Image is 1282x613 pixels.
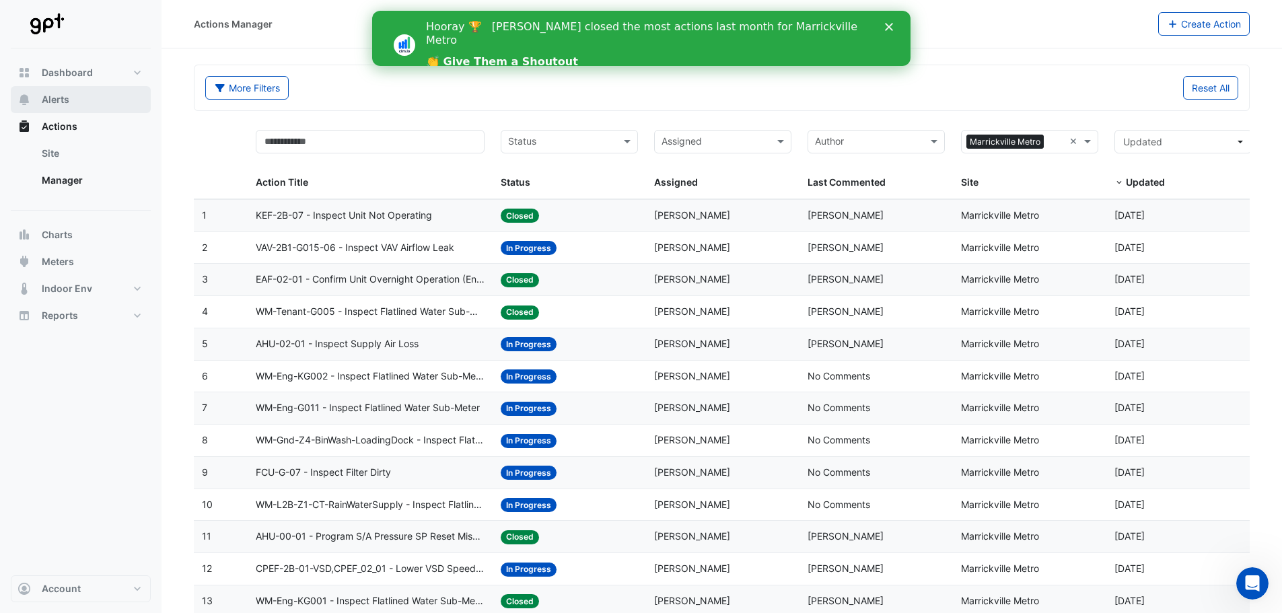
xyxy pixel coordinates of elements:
[961,273,1039,285] span: Marrickville Metro
[1114,595,1145,606] span: 2025-07-02T20:07:28.400
[202,338,208,349] span: 5
[16,11,77,38] img: Company Logo
[42,282,92,295] span: Indoor Env
[42,93,69,106] span: Alerts
[501,466,557,480] span: In Progress
[256,208,432,223] span: KEF-2B-07 - Inspect Unit Not Operating
[11,113,151,140] button: Actions
[1114,130,1252,153] button: Updated
[808,176,886,188] span: Last Commented
[202,370,208,382] span: 6
[654,563,730,574] span: [PERSON_NAME]
[966,135,1044,149] span: Marrickville Metro
[961,434,1039,445] span: Marrickville Metro
[501,498,557,512] span: In Progress
[654,305,730,317] span: [PERSON_NAME]
[808,595,884,606] span: [PERSON_NAME]
[11,575,151,602] button: Account
[202,563,212,574] span: 12
[501,434,557,448] span: In Progress
[501,369,557,384] span: In Progress
[501,337,557,351] span: In Progress
[202,273,208,285] span: 3
[17,120,31,133] app-icon: Actions
[42,120,77,133] span: Actions
[205,76,289,100] button: More Filters
[202,434,208,445] span: 8
[808,434,870,445] span: No Comments
[961,209,1039,221] span: Marrickville Metro
[42,309,78,322] span: Reports
[654,530,730,542] span: [PERSON_NAME]
[808,499,870,510] span: No Comments
[501,594,539,608] span: Closed
[961,370,1039,382] span: Marrickville Metro
[11,86,151,113] button: Alerts
[654,176,698,188] span: Assigned
[31,167,151,194] a: Manager
[808,209,884,221] span: [PERSON_NAME]
[256,336,419,352] span: AHU-02-01 - Inspect Supply Air Loss
[501,402,557,416] span: In Progress
[202,499,213,510] span: 10
[654,273,730,285] span: [PERSON_NAME]
[31,140,151,167] a: Site
[256,433,485,448] span: WM-Gnd-Z4-BinWash-LoadingDock - Inspect Flatlined Water Sub-Meter
[961,466,1039,478] span: Marrickville Metro
[17,228,31,242] app-icon: Charts
[42,228,73,242] span: Charts
[11,59,151,86] button: Dashboard
[654,402,730,413] span: [PERSON_NAME]
[501,305,539,320] span: Closed
[372,11,911,66] iframe: Intercom live chat banner
[654,209,730,221] span: [PERSON_NAME]
[1114,434,1145,445] span: 2025-08-14T16:49:54.082
[961,305,1039,317] span: Marrickville Metro
[256,561,485,577] span: CPEF-2B-01-VSD,CPEF_02_01 - Lower VSD Speed Overused (Energy Waste)
[1123,136,1162,147] span: Updated
[194,17,273,31] div: Actions Manager
[11,302,151,329] button: Reports
[961,402,1039,413] span: Marrickville Metro
[1114,209,1145,221] span: 2025-08-27T11:52:14.748
[256,400,480,416] span: WM-Eng-G011 - Inspect Flatlined Water Sub-Meter
[256,593,485,609] span: WM-Eng-KG001 - Inspect Flatlined Water Sub-Meter
[808,242,884,253] span: [PERSON_NAME]
[1114,466,1145,478] span: 2025-08-14T16:49:32.043
[654,466,730,478] span: [PERSON_NAME]
[1114,563,1145,574] span: 2025-08-05T09:28:54.587
[501,209,539,223] span: Closed
[501,273,539,287] span: Closed
[654,370,730,382] span: [PERSON_NAME]
[513,12,526,20] div: Close
[1114,273,1145,285] span: 2025-08-27T11:17:51.817
[808,466,870,478] span: No Comments
[1114,242,1145,253] span: 2025-08-27T11:18:50.330
[961,530,1039,542] span: Marrickville Metro
[808,402,870,413] span: No Comments
[654,434,730,445] span: [PERSON_NAME]
[961,242,1039,253] span: Marrickville Metro
[1126,176,1165,188] span: Updated
[17,282,31,295] app-icon: Indoor Env
[17,255,31,268] app-icon: Meters
[654,242,730,253] span: [PERSON_NAME]
[256,369,485,384] span: WM-Eng-KG002 - Inspect Flatlined Water Sub-Meter
[11,140,151,199] div: Actions
[1114,530,1145,542] span: 2025-08-05T09:39:33.725
[961,595,1039,606] span: Marrickville Metro
[808,305,884,317] span: [PERSON_NAME]
[256,465,391,480] span: FCU-G-07 - Inspect Filter Dirty
[256,240,454,256] span: VAV-2B1-G015-06 - Inspect VAV Airflow Leak
[1114,305,1145,317] span: 2025-08-20T11:42:41.394
[961,338,1039,349] span: Marrickville Metro
[961,499,1039,510] span: Marrickville Metro
[654,595,730,606] span: [PERSON_NAME]
[501,563,557,577] span: In Progress
[1114,338,1145,349] span: 2025-08-20T11:36:44.640
[42,255,74,268] span: Meters
[1069,134,1081,149] span: Clear
[256,272,485,287] span: EAF-02-01 - Confirm Unit Overnight Operation (Energy Waste)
